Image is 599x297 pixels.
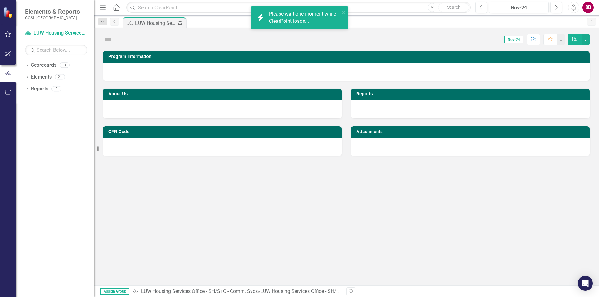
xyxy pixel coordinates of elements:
div: Nov-24 [491,4,547,12]
h3: Program Information [108,54,587,59]
a: Reports [31,85,48,93]
button: Nov-24 [489,2,549,13]
div: 21 [55,74,65,80]
div: 3 [60,63,70,68]
button: Search [438,3,469,12]
span: Nov-24 [504,36,523,43]
div: LUW Housing Services Office - SH/S+C - Comm. Svcs Landing Page [260,288,409,294]
img: Not Defined [103,35,113,45]
span: Elements & Reports [25,8,80,15]
h3: Attachments [356,129,587,134]
input: Search Below... [25,45,87,55]
a: LUW Housing Services Office - SH/S+C - Comm. Svcs [141,288,258,294]
h3: Reports [356,92,587,96]
div: LUW Housing Services Office - SH/S+C - Comm. Svcs Landing Page [135,19,176,27]
span: Assign Group [100,288,129,295]
h3: CFR Code [108,129,338,134]
div: Open Intercom Messenger [578,276,593,291]
a: Scorecards [31,62,56,69]
img: ClearPoint Strategy [3,7,14,18]
a: Elements [31,74,52,81]
span: Search [447,5,460,10]
small: CCSI: [GEOGRAPHIC_DATA] [25,15,80,20]
button: BB [582,2,594,13]
input: Search ClearPoint... [126,2,471,13]
a: LUW Housing Services Office - SH/S+C - Comm. Svcs [25,30,87,37]
div: Please wait one moment while ClearPoint loads... [269,11,339,25]
div: 2 [51,86,61,91]
button: close [341,9,346,16]
h3: About Us [108,92,338,96]
div: » [132,288,342,295]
